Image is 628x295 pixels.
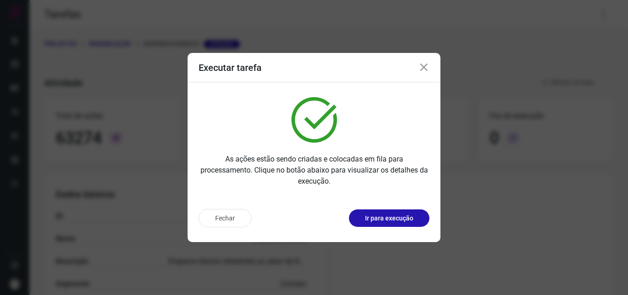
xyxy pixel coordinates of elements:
button: Fechar [199,209,251,227]
h3: Executar tarefa [199,62,262,73]
p: Ir para execução [365,214,413,223]
button: Ir para execução [349,209,429,227]
img: verified.svg [291,97,337,143]
p: As ações estão sendo criadas e colocadas em fila para processamento. Clique no botão abaixo para ... [199,154,429,187]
